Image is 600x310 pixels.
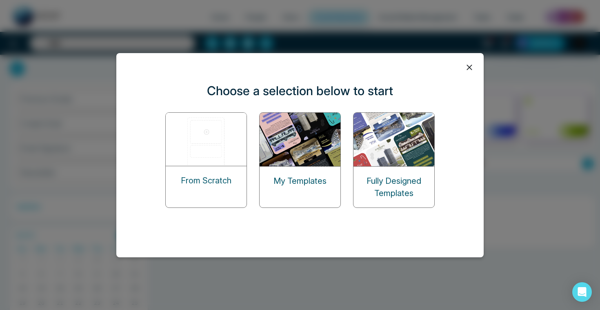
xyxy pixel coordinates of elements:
p: My Templates [273,175,327,187]
p: Choose a selection below to start [207,82,393,100]
p: Fully Designed Templates [353,175,434,199]
div: Open Intercom Messenger [572,282,592,302]
img: start-from-scratch.png [166,113,247,166]
img: my-templates.png [260,113,341,166]
img: designed-templates.png [353,113,435,166]
p: From Scratch [181,174,231,187]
